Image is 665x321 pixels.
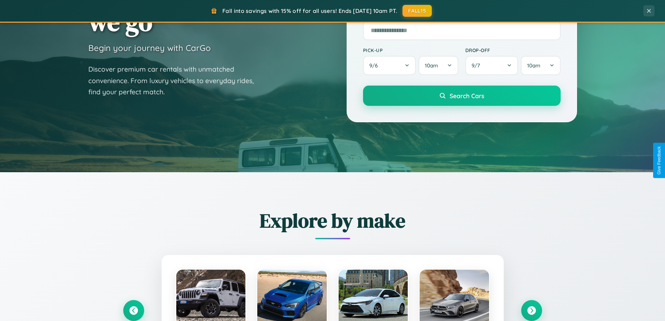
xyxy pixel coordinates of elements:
[369,62,381,69] span: 9 / 6
[465,47,561,53] label: Drop-off
[425,62,438,69] span: 10am
[450,92,484,100] span: Search Cars
[222,7,397,14] span: Fall into savings with 15% off for all users! Ends [DATE] 10am PT.
[123,207,542,234] h2: Explore by make
[657,146,662,175] div: Give Feedback
[419,56,458,75] button: 10am
[363,86,561,106] button: Search Cars
[527,62,540,69] span: 10am
[402,5,432,17] button: FALL15
[88,64,263,98] p: Discover premium car rentals with unmatched convenience. From luxury vehicles to everyday rides, ...
[88,43,211,53] h3: Begin your journey with CarGo
[472,62,483,69] span: 9 / 7
[363,47,458,53] label: Pick-up
[465,56,518,75] button: 9/7
[363,56,416,75] button: 9/6
[521,56,560,75] button: 10am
